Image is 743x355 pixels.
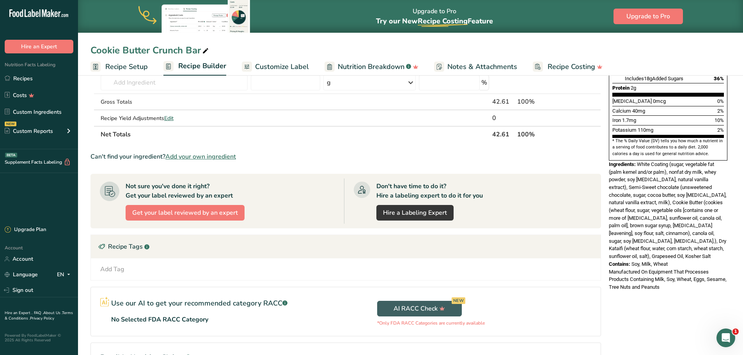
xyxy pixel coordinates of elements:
span: Iron [612,117,621,123]
div: 0 [492,113,514,123]
a: Recipe Costing [533,58,603,76]
button: Get your label reviewed by an expert [126,205,245,221]
span: [MEDICAL_DATA] [612,98,652,104]
div: NEW [5,122,16,126]
button: Hire an Expert [5,40,73,53]
div: 100% [517,97,564,106]
span: 2% [717,108,724,114]
div: Don't have time to do it? Hire a labeling expert to do it for you [376,182,483,200]
span: 2g [631,85,636,91]
span: 0mcg [653,98,666,104]
span: Calcium [612,108,631,114]
span: Add your own ingredient [165,152,236,161]
span: Includes Added Sugars [625,76,683,81]
a: Recipe Builder [163,57,226,76]
span: 40mg [632,108,645,114]
a: About Us . [43,310,62,316]
span: Recipe Costing [418,16,468,26]
span: 1 [732,329,739,335]
th: 42.61 [491,126,516,142]
span: Protein [612,85,630,91]
div: Cookie Butter Crunch Bar [90,43,210,57]
div: Add Tag [100,265,124,274]
a: Recipe Setup [90,58,148,76]
a: Notes & Attachments [434,58,517,76]
span: 0% [717,98,724,104]
span: AI RACC Check [394,304,445,313]
div: Can't find your ingredient? [90,152,601,161]
p: No Selected FDA RACC Category [111,315,208,324]
div: Not sure you've done it right? Get your label reviewed by an expert [126,182,233,200]
iframe: Intercom live chat [716,329,735,347]
span: 10% [715,117,724,123]
span: Notes & Attachments [447,62,517,72]
span: Nutrition Breakdown [338,62,404,72]
a: Customize Label [242,58,309,76]
a: FAQ . [34,310,43,316]
div: 42.61 [492,97,514,106]
span: Try our New Feature [376,16,493,26]
th: 100% [516,126,566,142]
span: Potassium [612,127,637,133]
span: Recipe Builder [178,61,226,71]
button: Upgrade to Pro [614,9,683,24]
span: Ingredients: [609,161,636,167]
span: 18g [644,76,652,81]
div: EN [57,270,73,279]
p: Use our AI to get your recommended category RACC [111,298,287,309]
span: 36% [714,76,724,81]
span: 1.7mg [622,117,636,123]
a: Terms & Conditions . [5,310,73,321]
a: Hire an Expert . [5,310,32,316]
span: Edit [164,115,174,122]
span: Recipe Setup [105,62,148,72]
div: Upgrade Plan [5,226,46,234]
section: * The % Daily Value (DV) tells you how much a nutrient in a serving of food contributes to a dail... [612,138,724,157]
button: AI RACC Check NEW [377,301,462,316]
span: Customize Label [255,62,309,72]
div: BETA [5,153,17,157]
span: 110mg [638,127,653,133]
span: White Coating (sugar, vegetable fat (palm kernel and/or palm), nonfat dry milk, whey powder, soy ... [609,161,727,259]
div: Recipe Tags [91,235,601,258]
span: Recipe Costing [548,62,595,72]
a: Privacy Policy [30,316,54,321]
a: Language [5,268,38,281]
span: Manufactured On Equipment That Processes Products Containing Milk, Soy, Wheat, Eggs, Sesame, Tree... [609,269,727,290]
a: Nutrition Breakdown [325,58,418,76]
span: Upgrade to Pro [626,12,670,21]
div: Gross Totals [101,98,248,106]
p: *Only FDA RACC Categories are currently available [377,320,485,327]
div: Custom Reports [5,127,53,135]
div: Upgrade to Pro [376,0,493,33]
div: Recipe Yield Adjustments [101,114,248,122]
span: 2% [717,127,724,133]
div: Powered By FoodLabelMaker © 2025 All Rights Reserved [5,333,73,343]
div: g [327,78,331,87]
div: NEW [452,297,465,304]
th: Net Totals [99,126,491,142]
span: Contains: [609,261,630,267]
input: Add Ingredient [101,75,248,90]
a: Hire a Labeling Expert [376,205,454,221]
span: Soy, Milk, Wheat [631,261,668,267]
span: Get your label reviewed by an expert [132,208,238,217]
